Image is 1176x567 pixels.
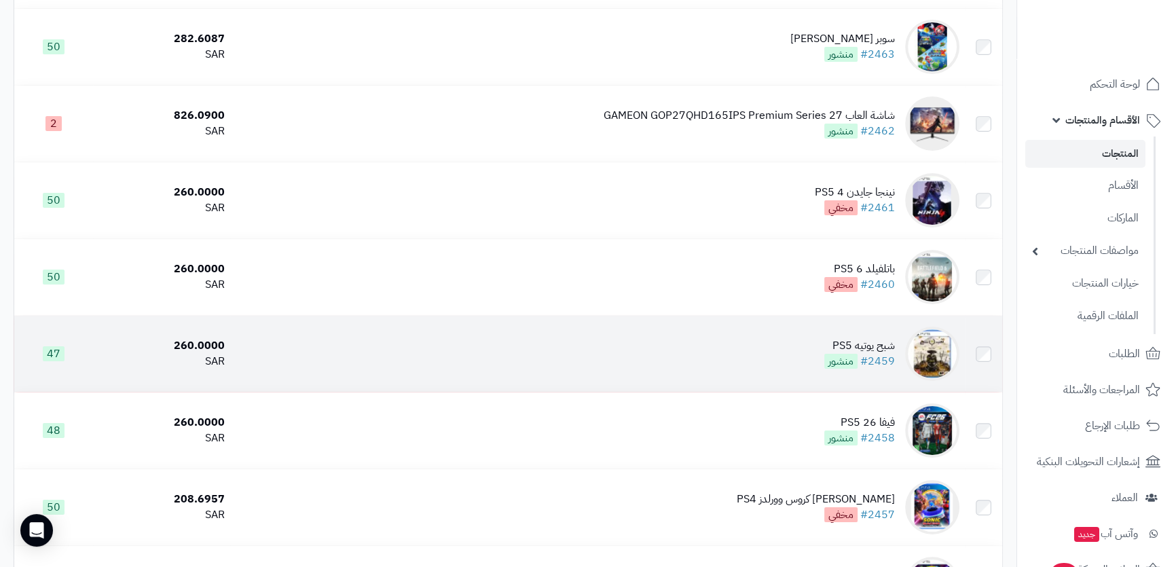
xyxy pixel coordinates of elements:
[1084,10,1163,39] img: logo-2.png
[1090,75,1140,94] span: لوحة التحكم
[98,124,225,139] div: SAR
[43,193,65,208] span: 50
[43,270,65,285] span: 50
[860,123,895,139] a: #2462
[1065,111,1140,130] span: الأقسام والمنتجات
[905,96,959,151] img: شاشة العاب GAMEON GOP27QHD165IPS Premium Series 27
[1025,171,1145,200] a: الأقسام
[98,200,225,216] div: SAR
[824,124,858,139] span: منشور
[824,507,858,522] span: مخفي
[1074,527,1099,542] span: جديد
[1025,301,1145,331] a: الملفات الرقمية
[905,173,959,227] img: نينجا جايدن 4 PS5
[824,431,858,445] span: منشور
[98,185,225,200] div: 260.0000
[1085,416,1140,435] span: طلبات الإرجاع
[1063,380,1140,399] span: المراجعات والأسئلة
[98,47,225,62] div: SAR
[98,492,225,507] div: 208.6957
[1025,409,1168,442] a: طلبات الإرجاع
[43,500,65,515] span: 50
[824,261,895,277] div: باتلفيلد 6 PS5
[1025,373,1168,406] a: المراجعات والأسئلة
[43,423,65,438] span: 48
[1109,344,1140,363] span: الطلبات
[1073,524,1138,543] span: وآتس آب
[905,480,959,534] img: سونيك ريسينج كروس وورلدز PS4
[824,338,895,354] div: شبح يوتيه PS5
[824,354,858,369] span: منشور
[1025,337,1168,370] a: الطلبات
[43,346,65,361] span: 47
[1037,452,1140,471] span: إشعارات التحويلات البنكية
[860,200,895,216] a: #2461
[98,108,225,124] div: 826.0900
[1025,445,1168,478] a: إشعارات التحويلات البنكية
[98,338,225,354] div: 260.0000
[860,276,895,293] a: #2460
[1111,488,1138,507] span: العملاء
[20,514,53,547] div: Open Intercom Messenger
[1025,269,1145,298] a: خيارات المنتجات
[860,507,895,523] a: #2457
[824,277,858,292] span: مخفي
[824,47,858,62] span: منشور
[905,403,959,458] img: فيفا 26 PS5
[98,507,225,523] div: SAR
[824,200,858,215] span: مخفي
[98,415,225,431] div: 260.0000
[860,46,895,62] a: #2463
[860,353,895,369] a: #2459
[98,277,225,293] div: SAR
[1025,68,1168,100] a: لوحة التحكم
[1025,140,1145,168] a: المنتجات
[905,250,959,304] img: باتلفيلد 6 PS5
[98,431,225,446] div: SAR
[45,116,62,131] span: 2
[98,354,225,369] div: SAR
[790,31,895,47] div: سوبر [PERSON_NAME]
[98,31,225,47] div: 282.6087
[824,415,895,431] div: فيفا 26 PS5
[1025,236,1145,266] a: مواصفات المنتجات
[98,261,225,277] div: 260.0000
[43,39,65,54] span: 50
[604,108,895,124] div: شاشة العاب GAMEON GOP27QHD165IPS Premium Series 27
[905,20,959,74] img: سوبر ماريو جالاكس نيتندو سويتش
[860,430,895,446] a: #2458
[815,185,895,200] div: نينجا جايدن 4 PS5
[905,327,959,381] img: شبح يوتيه PS5
[1025,204,1145,233] a: الماركات
[1025,481,1168,514] a: العملاء
[737,492,895,507] div: [PERSON_NAME] كروس وورلدز PS4
[1025,517,1168,550] a: وآتس آبجديد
